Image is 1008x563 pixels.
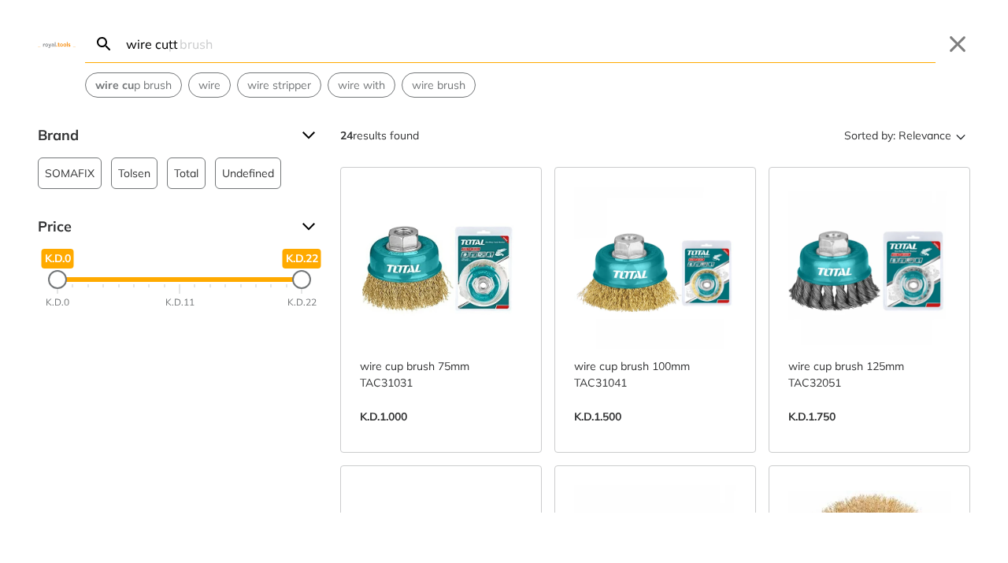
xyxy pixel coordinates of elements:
strong: wire cu [95,78,134,92]
svg: Sort [951,126,970,145]
button: Select suggestion: wire with [328,73,395,97]
button: SOMAFIX [38,157,102,189]
span: wire brush [412,77,465,94]
div: Minimum Price [48,270,67,289]
span: p brush [95,77,172,94]
span: Brand [38,123,290,148]
button: Close [945,31,970,57]
span: wire stripper [247,77,311,94]
span: wire with [338,77,385,94]
span: SOMAFIX [45,158,94,188]
div: K.D.11 [165,295,195,309]
span: Total [174,158,198,188]
div: K.D.0 [46,295,69,309]
div: Suggestion: wire with [328,72,395,98]
div: results found [340,123,419,148]
button: Total [167,157,206,189]
button: Select suggestion: wire brush [402,73,475,97]
div: Maximum Price [292,270,311,289]
img: Close [38,40,76,47]
div: Suggestion: wire brush [402,72,476,98]
button: Select suggestion: wire stripper [238,73,321,97]
span: Price [38,214,290,239]
input: Search… [123,25,936,62]
span: Undefined [222,158,274,188]
span: Relevance [899,123,951,148]
button: Tolsen [111,157,157,189]
div: Suggestion: wire cup brush [85,72,182,98]
button: Sorted by:Relevance Sort [841,123,970,148]
strong: 24 [340,128,353,143]
span: wire [198,77,220,94]
span: Tolsen [118,158,150,188]
div: Suggestion: wire [188,72,231,98]
button: Select suggestion: wire cup brush [86,73,181,97]
div: K.D.22 [287,295,317,309]
svg: Search [94,35,113,54]
button: Undefined [215,157,281,189]
div: Suggestion: wire stripper [237,72,321,98]
button: Select suggestion: wire [189,73,230,97]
